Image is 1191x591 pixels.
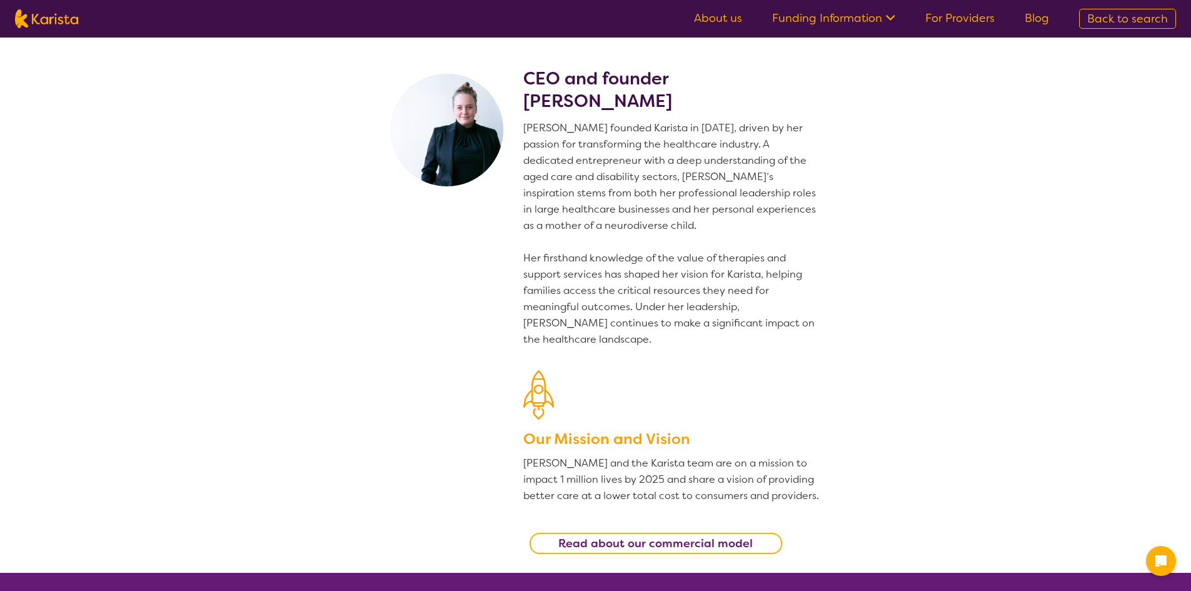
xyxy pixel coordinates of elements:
img: Our Mission [523,370,554,420]
h2: CEO and founder [PERSON_NAME] [523,68,821,113]
b: Read about our commercial model [558,536,753,551]
a: Funding Information [772,11,895,26]
img: Karista logo [15,9,78,28]
p: [PERSON_NAME] and the Karista team are on a mission to impact 1 million lives by 2025 and share a... [523,455,821,504]
a: Blog [1025,11,1049,26]
a: For Providers [925,11,995,26]
a: About us [694,11,742,26]
span: Back to search [1087,11,1168,26]
h3: Our Mission and Vision [523,428,821,450]
p: [PERSON_NAME] founded Karista in [DATE], driven by her passion for transforming the healthcare in... [523,120,821,348]
a: Back to search [1079,9,1176,29]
